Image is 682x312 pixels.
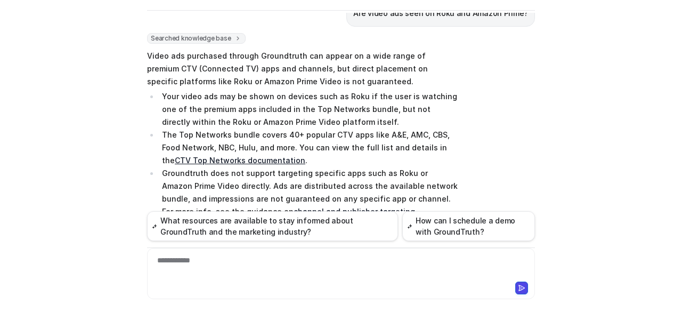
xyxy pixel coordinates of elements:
[402,211,535,241] button: How can I schedule a demo with GroundTruth?
[147,50,459,88] p: Video ads purchased through Groundtruth can appear on a wide range of premium CTV (Connected TV) ...
[159,167,459,218] li: Groundtruth does not support targeting specific apps such as Roku or Amazon Prime Video directly....
[159,129,459,167] li: The Top Networks bundle covers 40+ popular CTV apps like A&E, AMC, CBS, Food Network, NBC, Hulu, ...
[159,90,459,129] li: Your video ads may be shown on devices such as Roku if the user is watching one of the premium ap...
[147,33,246,44] span: Searched knowledge base
[353,7,528,20] p: Are video ads seen on Roku and Amazon Prime?
[147,211,398,241] button: What resources are available to stay informed about GroundTruth and the marketing industry?
[175,156,305,165] a: CTV Top Networks documentation
[294,207,415,216] a: channel and publisher targeting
